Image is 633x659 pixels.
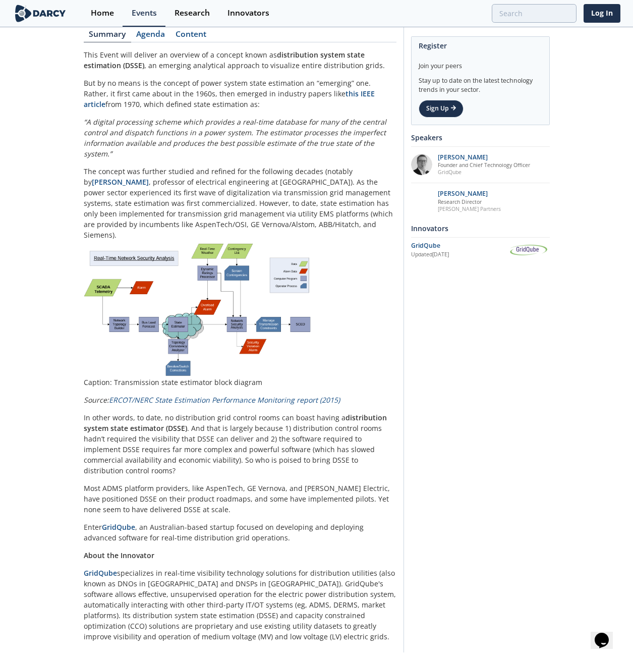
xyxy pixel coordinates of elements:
p: Founder and Chief Technology Officer [438,161,530,169]
em: Source: [84,395,340,405]
a: Summary [84,30,131,42]
a: GridQube Updated[DATE] GridQube [411,241,550,259]
div: GridQube [411,241,507,250]
a: Content [170,30,212,42]
p: [PERSON_NAME] Partners [438,205,501,212]
strong: distribution system state estimator (DSSE) [84,413,387,433]
div: Events [132,9,157,17]
img: cbba655e-a375-4b25-b427-b409d18713f9 [411,154,432,175]
a: GridQube [84,568,117,578]
p: Research Director [438,198,501,205]
div: Speakers [411,129,550,146]
iframe: chat widget [591,619,623,649]
div: Stay up to date on the latest technology trends in your sector. [419,71,542,94]
em: “A digital processing scheme which provides a real-time database for many of the central control ... [84,117,386,158]
p: [PERSON_NAME] [438,190,501,197]
a: Agenda [131,30,170,42]
input: Advanced Search [492,4,577,23]
img: GridQube [507,245,550,255]
p: This Event will deliver an overview of a concept known as , an emerging analytical approach to vi... [84,49,396,71]
strong: About the Innovator [84,551,154,560]
a: GridQube [102,522,135,532]
div: Innovators [227,9,269,17]
p: Enter , an Australian-based startup focused on developing and deploying advanced software for rea... [84,522,396,543]
div: Updated [DATE] [411,251,507,259]
a: Sign Up [419,100,464,117]
img: b3d62beb-8de6-4690-945f-28a26d67f849 [411,190,432,211]
p: Most ADMS platform providers, like AspenTech, GE Vernova, and [PERSON_NAME] Electric, have positi... [84,483,396,515]
p: The concept was further studied and refined for the following decades (notably by , professor of ... [84,166,396,388]
div: Register [419,37,542,54]
div: Home [91,9,114,17]
p: But by no means is the concept of power system state estimation an “emerging” one. Rather, it fir... [84,78,396,109]
a: Log In [584,4,620,23]
div: Innovators [411,219,550,237]
a: [PERSON_NAME] [92,177,149,187]
p: GridQube [438,169,530,176]
p: In other words, to date, no distribution grid control rooms can boast having a . And that is larg... [84,412,396,476]
div: Join your peers [419,54,542,71]
img: logo-wide.svg [13,5,68,22]
p: specializes in real-time visibility technology solutions for distribution utilities (also known a... [84,568,396,642]
p: [PERSON_NAME] [438,154,530,161]
div: Research [175,9,210,17]
img: Image [84,240,311,377]
a: ERCOT/NERC State Estimation Performance Monitoring report (2015) [109,395,340,405]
